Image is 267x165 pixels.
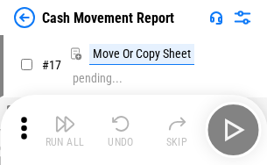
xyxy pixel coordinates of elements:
div: Cash Movement Report [42,10,174,26]
img: Support [209,11,223,25]
div: Move Or Copy Sheet [89,44,194,65]
div: pending... [73,72,123,85]
img: Settings menu [232,7,253,28]
span: # 17 [42,58,61,72]
img: Back [14,7,35,28]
